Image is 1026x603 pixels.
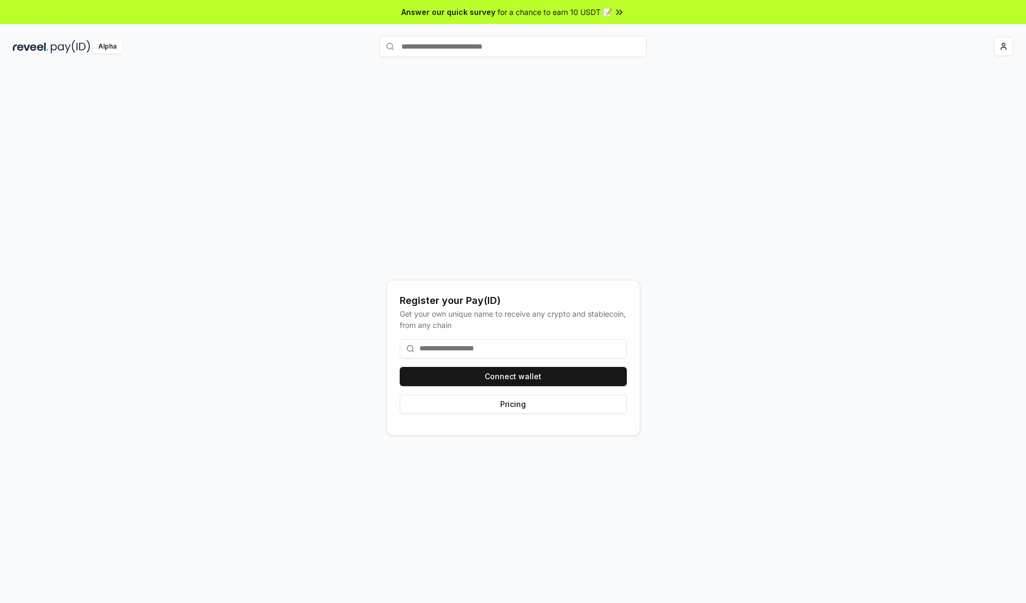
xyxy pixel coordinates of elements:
img: pay_id [51,40,90,53]
button: Connect wallet [400,367,627,386]
div: Alpha [92,40,122,53]
span: Answer our quick survey [401,6,495,18]
div: Get your own unique name to receive any crypto and stablecoin, from any chain [400,308,627,331]
button: Pricing [400,395,627,414]
img: reveel_dark [13,40,49,53]
span: for a chance to earn 10 USDT 📝 [498,6,612,18]
div: Register your Pay(ID) [400,293,627,308]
